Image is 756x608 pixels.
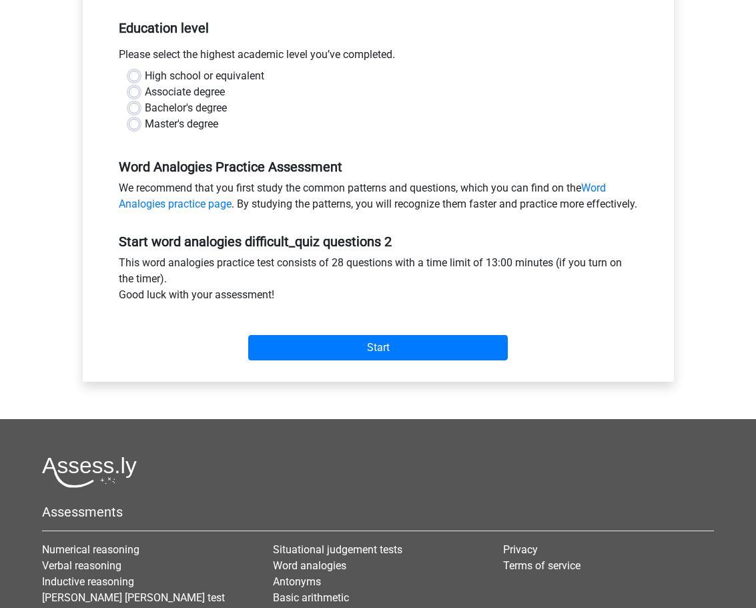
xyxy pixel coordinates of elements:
a: Verbal reasoning [42,559,121,572]
a: Privacy [503,543,538,556]
a: Numerical reasoning [42,543,139,556]
div: Please select the highest academic level you’ve completed. [109,47,648,68]
h5: Word Analogies Practice Assessment [119,159,638,175]
a: Inductive reasoning [42,575,134,588]
label: Master's degree [145,116,218,132]
div: We recommend that you first study the common patterns and questions, which you can find on the . ... [109,180,648,218]
img: Assessly logo [42,457,137,488]
label: High school or equivalent [145,68,264,84]
a: Antonyms [273,575,321,588]
div: This word analogies practice test consists of 28 questions with a time limit of 13:00 minutes (if... [109,255,648,308]
h5: Assessments [42,504,714,520]
a: Basic arithmetic [273,591,349,604]
h5: Start word analogies difficult_quiz questions 2 [119,234,638,250]
a: Terms of service [503,559,581,572]
a: [PERSON_NAME] [PERSON_NAME] test [42,591,225,604]
label: Associate degree [145,84,225,100]
a: Word analogies [273,559,346,572]
h5: Education level [119,15,638,41]
label: Bachelor's degree [145,100,227,116]
a: Situational judgement tests [273,543,402,556]
input: Start [248,335,508,360]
